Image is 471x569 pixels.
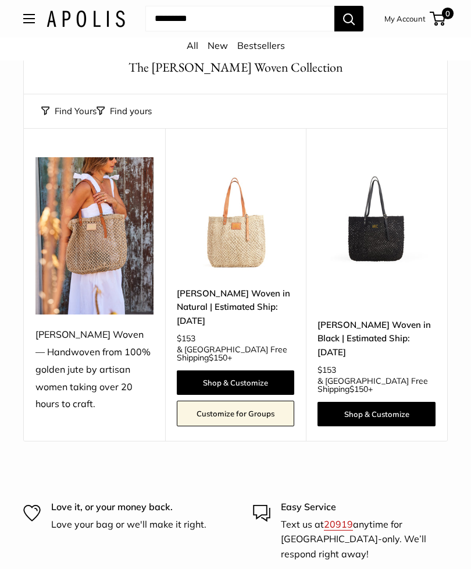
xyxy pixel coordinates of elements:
a: Customize for Groups [177,401,295,426]
a: Mercado Woven in Natural | Estimated Ship: Oct. 19thMercado Woven in Natural | Estimated Ship: Oc... [177,157,295,275]
span: $153 [177,333,195,344]
img: Mercado Woven in Black | Estimated Ship: Oct. 19th [317,157,436,275]
p: Love your bag or we'll make it right. [51,517,206,532]
a: Shop & Customize [177,370,295,395]
a: [PERSON_NAME] Woven in Natural | Estimated Ship: [DATE] [177,287,295,327]
button: Search [334,6,363,31]
span: & [GEOGRAPHIC_DATA] Free Shipping + [317,377,436,393]
img: Mercado Woven in Natural | Estimated Ship: Oct. 19th [177,157,295,275]
input: Search... [145,6,334,31]
a: 20919 [324,518,353,530]
a: My Account [384,12,426,26]
a: New [208,40,228,51]
a: All [187,40,198,51]
p: Love it, or your money back. [51,500,206,515]
span: $153 [317,365,336,375]
span: 0 [442,8,454,19]
a: Bestsellers [237,40,285,51]
button: Filter collection [97,103,152,119]
a: 0 [431,12,445,26]
button: Find Yours [41,103,97,119]
img: Mercado Woven — Handwoven from 100% golden jute by artisan women taking over 20 hours to craft. [35,157,154,314]
p: Text us at anytime for [GEOGRAPHIC_DATA]-only. We’ll respond right away! [281,517,436,562]
span: $150 [209,352,227,363]
h1: The [PERSON_NAME] Woven Collection [41,58,430,76]
img: Apolis [47,10,125,27]
a: Mercado Woven in Black | Estimated Ship: Oct. 19thMercado Woven in Black | Estimated Ship: Oct. 19th [317,157,436,275]
span: & [GEOGRAPHIC_DATA] Free Shipping + [177,345,295,362]
button: Open menu [23,14,35,23]
div: [PERSON_NAME] Woven — Handwoven from 100% golden jute by artisan women taking over 20 hours to cr... [35,326,154,414]
a: Shop & Customize [317,402,436,426]
p: Easy Service [281,500,436,515]
a: [PERSON_NAME] Woven in Black | Estimated Ship: [DATE] [317,318,436,359]
span: $150 [349,384,368,394]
